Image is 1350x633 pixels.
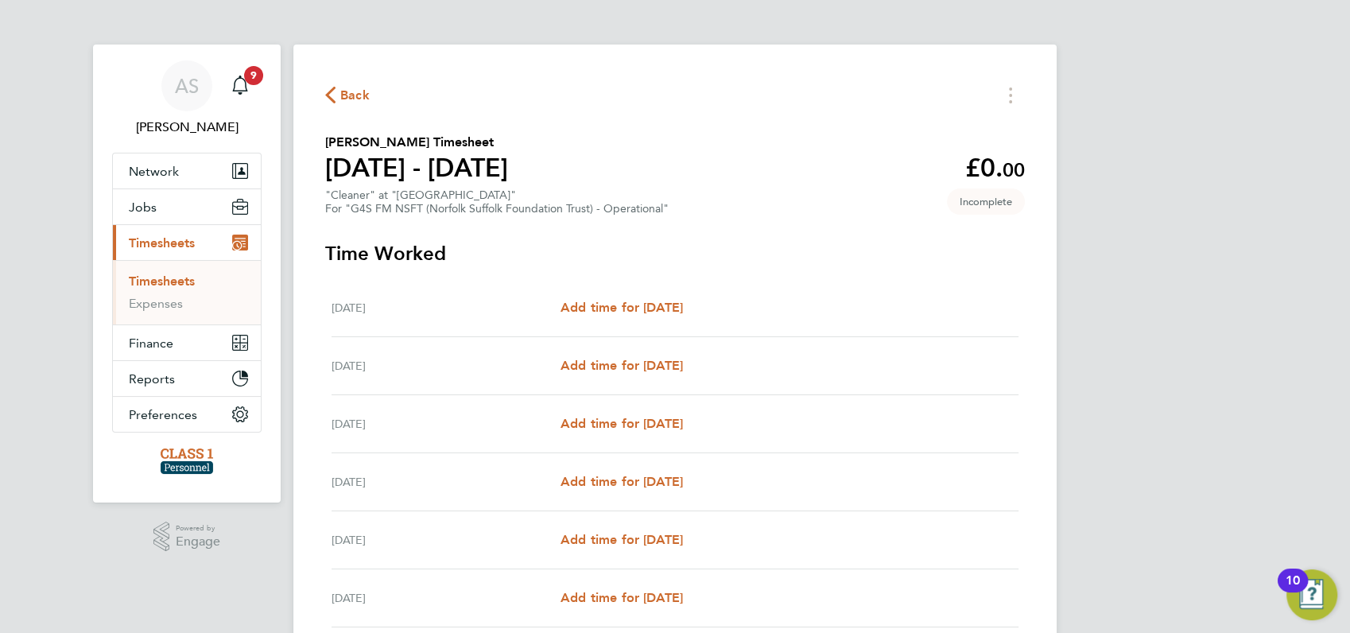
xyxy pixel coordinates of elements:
div: "Cleaner" at "[GEOGRAPHIC_DATA]" [325,188,669,216]
button: Preferences [113,397,261,432]
button: Back [325,85,370,105]
a: Timesheets [129,274,195,289]
a: Expenses [129,296,183,311]
span: AS [175,76,199,96]
div: [DATE] [332,298,561,317]
span: Add time for [DATE] [561,416,683,431]
span: Angela Sabaroche [112,118,262,137]
span: Timesheets [129,235,195,250]
span: Add time for [DATE] [561,532,683,547]
span: Powered by [176,522,220,535]
div: Timesheets [113,260,261,324]
a: 9 [224,60,256,111]
h3: Time Worked [325,241,1025,266]
span: Preferences [129,407,197,422]
button: Jobs [113,189,261,224]
a: Add time for [DATE] [561,530,683,550]
div: [DATE] [332,472,561,491]
span: Add time for [DATE] [561,474,683,489]
span: Engage [176,535,220,549]
span: Network [129,164,179,179]
div: For "G4S FM NSFT (Norfolk Suffolk Foundation Trust) - Operational" [325,202,669,216]
div: [DATE] [332,414,561,433]
button: Timesheets [113,225,261,260]
app-decimal: £0. [965,153,1025,183]
span: 9 [244,66,263,85]
a: Add time for [DATE] [561,588,683,608]
span: Add time for [DATE] [561,300,683,315]
span: Finance [129,336,173,351]
h2: [PERSON_NAME] Timesheet [325,133,508,152]
button: Timesheets Menu [996,83,1025,107]
a: Add time for [DATE] [561,356,683,375]
div: [DATE] [332,356,561,375]
span: This timesheet is Incomplete. [947,188,1025,215]
nav: Main navigation [93,45,281,503]
a: Add time for [DATE] [561,472,683,491]
span: Add time for [DATE] [561,590,683,605]
div: [DATE] [332,530,561,550]
button: Open Resource Center, 10 new notifications [1286,569,1337,620]
a: AS[PERSON_NAME] [112,60,262,137]
a: Powered byEngage [153,522,221,552]
span: Reports [129,371,175,386]
div: [DATE] [332,588,561,608]
span: Jobs [129,200,157,215]
span: Add time for [DATE] [561,358,683,373]
a: Add time for [DATE] [561,298,683,317]
button: Network [113,153,261,188]
button: Finance [113,325,261,360]
img: class1personnel-logo-retina.png [161,449,214,474]
button: Reports [113,361,261,396]
div: 10 [1286,581,1300,601]
h1: [DATE] - [DATE] [325,152,508,184]
a: Go to home page [112,449,262,474]
span: Back [340,86,370,105]
a: Add time for [DATE] [561,414,683,433]
span: 00 [1003,158,1025,181]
